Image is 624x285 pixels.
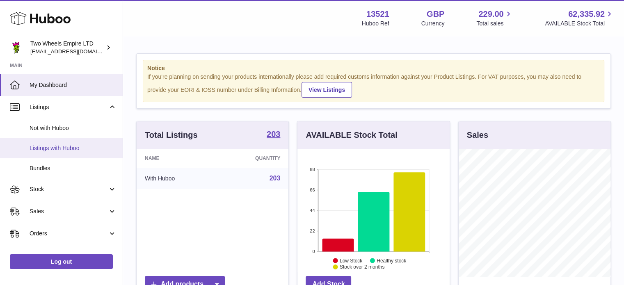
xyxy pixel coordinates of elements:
span: Total sales [476,20,513,27]
text: Low Stock [340,258,363,263]
span: AVAILABLE Stock Total [545,20,614,27]
span: [EMAIL_ADDRESS][DOMAIN_NAME] [30,48,121,55]
text: 44 [310,208,315,213]
text: 66 [310,187,315,192]
text: 22 [310,228,315,233]
text: Stock over 2 months [340,264,384,270]
h3: Total Listings [145,130,198,141]
text: 88 [310,167,315,172]
a: Log out [10,254,113,269]
th: Quantity [217,149,288,168]
a: 203 [270,175,281,182]
span: Orders [30,230,108,237]
a: 203 [267,130,280,140]
h3: AVAILABLE Stock Total [306,130,397,141]
span: Sales [30,207,108,215]
td: With Huboo [137,168,217,189]
span: 62,335.92 [568,9,605,20]
a: 229.00 Total sales [476,9,513,27]
img: internalAdmin-13521@internal.huboo.com [10,41,22,54]
span: Listings with Huboo [30,144,117,152]
th: Name [137,149,217,168]
strong: 203 [267,130,280,138]
a: 62,335.92 AVAILABLE Stock Total [545,9,614,27]
span: Listings [30,103,108,111]
span: Not with Huboo [30,124,117,132]
a: View Listings [302,82,352,98]
div: Huboo Ref [362,20,389,27]
span: Usage [30,252,117,260]
strong: 13521 [366,9,389,20]
text: 0 [313,249,315,254]
div: Two Wheels Empire LTD [30,40,104,55]
h3: Sales [467,130,488,141]
strong: GBP [427,9,444,20]
text: Healthy stock [377,258,407,263]
span: My Dashboard [30,81,117,89]
span: Bundles [30,164,117,172]
div: If you're planning on sending your products internationally please add required customs informati... [147,73,600,98]
div: Currency [421,20,445,27]
strong: Notice [147,64,600,72]
span: 229.00 [478,9,503,20]
span: Stock [30,185,108,193]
